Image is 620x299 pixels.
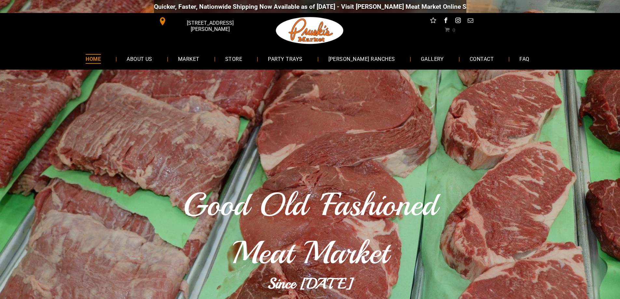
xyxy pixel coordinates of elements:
[215,50,252,67] a: STORE
[183,184,437,273] span: Good Old 'Fashioned Meat Market
[429,16,437,26] a: Social network
[117,50,162,67] a: ABOUT US
[452,27,455,32] span: 0
[268,274,353,293] b: Since [DATE]
[275,13,345,48] img: Pruski-s+Market+HQ+Logo2-259w.png
[441,16,450,26] a: facebook
[510,50,539,67] a: FAQ
[258,50,312,67] a: PARTY TRAYS
[460,50,503,67] a: CONTACT
[319,50,405,67] a: [PERSON_NAME] RANCHES
[454,16,462,26] a: instagram
[168,50,209,67] a: MARKET
[168,17,252,35] span: [STREET_ADDRESS][PERSON_NAME]
[466,16,475,26] a: email
[154,16,254,26] a: [STREET_ADDRESS][PERSON_NAME]
[76,50,111,67] a: HOME
[411,50,454,67] a: GALLERY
